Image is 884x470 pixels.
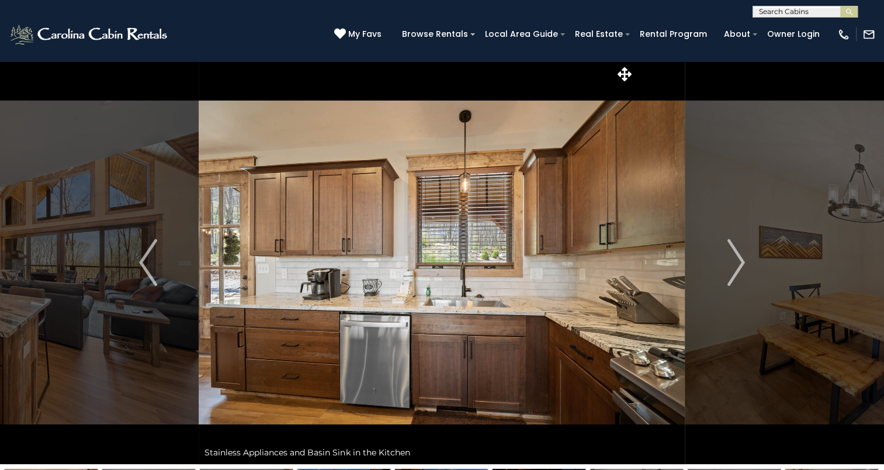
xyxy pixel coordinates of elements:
span: My Favs [348,28,382,40]
img: phone-regular-white.png [837,28,850,41]
button: Previous [98,61,199,464]
img: mail-regular-white.png [862,28,875,41]
a: My Favs [334,28,384,41]
button: Next [685,61,787,464]
img: arrow [139,239,157,286]
img: White-1-2.png [9,23,171,46]
img: arrow [727,239,744,286]
div: Stainless Appliances and Basin Sink in the Kitchen [199,441,685,464]
a: Real Estate [569,25,629,43]
a: Owner Login [761,25,826,43]
a: Browse Rentals [396,25,474,43]
a: Rental Program [634,25,713,43]
a: About [718,25,756,43]
a: Local Area Guide [479,25,564,43]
